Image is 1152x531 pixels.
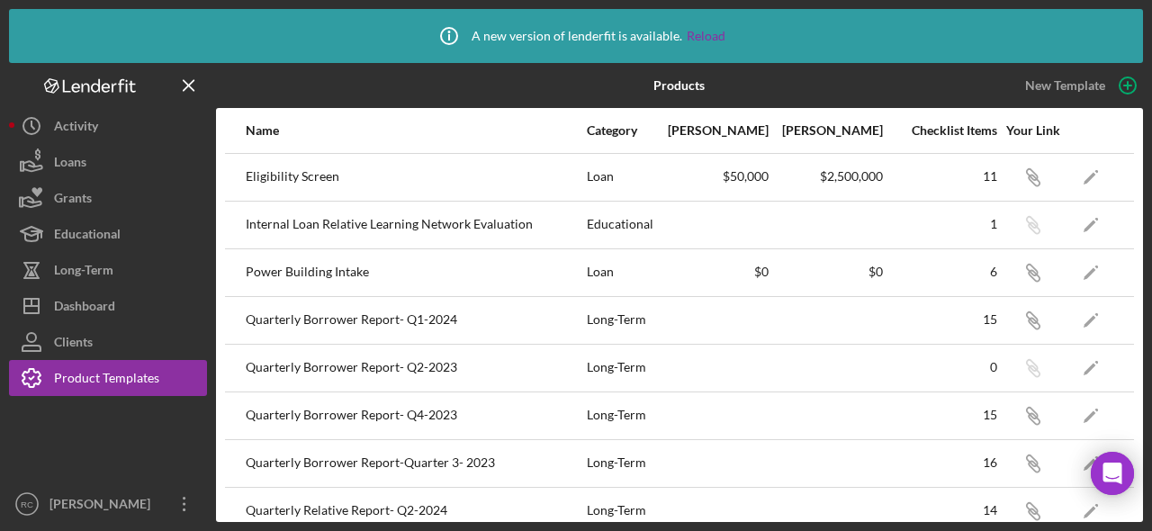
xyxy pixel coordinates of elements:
div: 15 [885,408,997,422]
div: Long-Term [587,298,654,343]
div: Category [587,123,654,138]
div: Clients [54,324,93,364]
div: Educational [587,202,654,247]
div: 14 [885,503,997,517]
div: Dashboard [54,288,115,328]
button: Long-Term [9,252,207,288]
div: Quarterly Borrower Report-Quarter 3- 2023 [246,441,585,486]
div: Grants [54,180,92,220]
div: Long-Term [587,393,654,438]
div: New Template [1025,72,1105,99]
div: Open Intercom Messenger [1091,452,1134,495]
div: Long-Term [587,346,654,391]
button: Clients [9,324,207,360]
div: Loan [587,155,654,200]
a: Reload [687,29,725,43]
div: 11 [885,169,997,184]
div: Your Link [999,123,1066,138]
div: [PERSON_NAME] [656,123,769,138]
div: Eligibility Screen [246,155,585,200]
div: Quarterly Borrower Report- Q4-2023 [246,393,585,438]
div: Long-Term [54,252,113,292]
div: Product Templates [54,360,159,400]
button: Loans [9,144,207,180]
button: New Template [1014,72,1143,99]
div: $0 [656,265,769,279]
div: 1 [885,217,997,231]
button: Product Templates [9,360,207,396]
div: Activity [54,108,98,148]
div: Power Building Intake [246,250,585,295]
b: Products [653,78,705,93]
button: Educational [9,216,207,252]
div: Educational [54,216,121,256]
button: RC[PERSON_NAME] [9,486,207,522]
button: Dashboard [9,288,207,324]
div: A new version of lenderfit is available. [427,13,725,58]
div: Long-Term [587,441,654,486]
div: Name [246,123,585,138]
div: Quarterly Borrower Report- Q2-2023 [246,346,585,391]
div: [PERSON_NAME] [770,123,883,138]
button: Grants [9,180,207,216]
text: RC [21,499,33,509]
button: Activity [9,108,207,144]
div: $50,000 [656,169,769,184]
div: 15 [885,312,997,327]
div: 0 [885,360,997,374]
div: $0 [770,265,883,279]
div: 6 [885,265,997,279]
div: Loan [587,250,654,295]
div: Checklist Items [885,123,997,138]
div: 16 [885,455,997,470]
div: $2,500,000 [770,169,883,184]
div: Internal Loan Relative Learning Network Evaluation [246,202,585,247]
div: Loans [54,144,86,184]
div: Quarterly Borrower Report- Q1-2024 [246,298,585,343]
div: [PERSON_NAME] [45,486,162,526]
